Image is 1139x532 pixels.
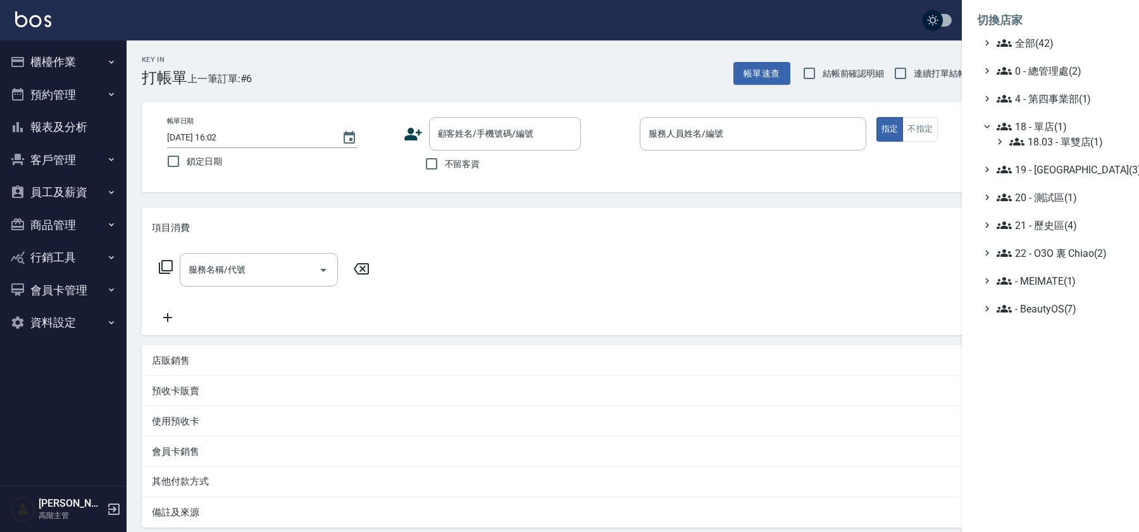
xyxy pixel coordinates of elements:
[997,273,1119,288] span: - MEIMATE(1)
[997,63,1119,78] span: 0 - 總管理處(2)
[977,5,1124,35] li: 切換店家
[1009,134,1119,149] span: 18.03 - 單雙店(1)
[997,35,1119,51] span: 全部(42)
[997,245,1119,261] span: 22 - O3O 裏 Chiao(2)
[997,301,1119,316] span: - BeautyOS(7)
[997,190,1119,205] span: 20 - 測試區(1)
[997,91,1119,106] span: 4 - 第四事業部(1)
[997,218,1119,233] span: 21 - 歷史區(4)
[997,119,1119,134] span: 18 - 單店(1)
[997,162,1119,177] span: 19 - [GEOGRAPHIC_DATA](3)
